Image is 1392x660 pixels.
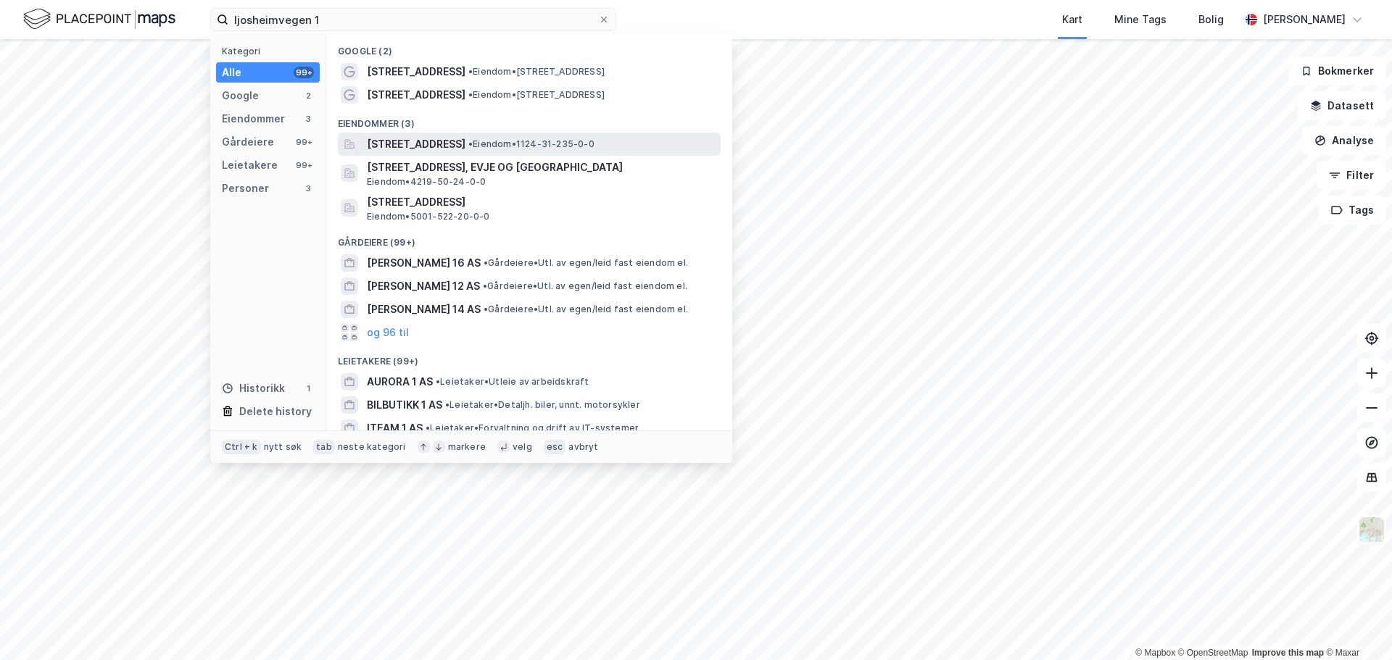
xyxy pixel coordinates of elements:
div: Mine Tags [1114,11,1167,28]
button: Bokmerker [1288,57,1386,85]
span: • [468,138,473,149]
span: • [445,399,449,410]
span: [STREET_ADDRESS] [367,63,465,80]
div: esc [544,440,566,454]
span: Eiendom • 5001-522-20-0-0 [367,211,490,222]
div: Leietakere [222,156,278,174]
span: Gårdeiere • Utl. av egen/leid fast eiendom el. [484,257,688,269]
span: • [483,280,487,291]
div: avbryt [568,441,598,453]
div: tab [313,440,335,454]
span: [PERSON_NAME] 12 AS [367,277,480,295]
span: [PERSON_NAME] 14 AS [367,301,481,318]
div: Alle [222,64,241,81]
span: • [426,422,430,433]
span: Leietaker • Detaljh. biler, unnt. motorsykler [445,399,640,411]
button: og 96 til [367,324,409,341]
div: Eiendommer (3) [326,106,732,133]
div: Ctrl + k [222,440,261,454]
div: 3 [302,183,314,194]
div: 99+ [294,159,314,171]
a: Improve this map [1252,648,1324,658]
div: 3 [302,113,314,125]
div: neste kategori [338,441,406,453]
div: 2 [302,90,314,101]
div: Delete history [239,403,312,420]
span: Leietaker • Forvaltning og drift av IT-systemer [426,422,639,434]
div: Leietakere (99+) [326,344,732,370]
span: ITEAM 1 AS [367,419,423,437]
span: Eiendom • 1124-31-235-0-0 [468,138,594,150]
span: [STREET_ADDRESS], EVJE OG [GEOGRAPHIC_DATA] [367,159,715,176]
button: Tags [1319,196,1386,225]
span: Leietaker • Utleie av arbeidskraft [436,376,589,388]
div: Google (2) [326,34,732,60]
span: Eiendom • 4219-50-24-0-0 [367,176,486,188]
button: Datasett [1298,91,1386,120]
iframe: Chat Widget [1319,590,1392,660]
button: Analyse [1302,126,1386,155]
span: • [468,66,473,77]
a: OpenStreetMap [1178,648,1248,658]
div: Kategori [222,46,320,57]
div: Personer [222,180,269,197]
span: • [468,89,473,100]
div: Google [222,87,259,104]
div: Gårdeiere [222,133,274,151]
span: Eiendom • [STREET_ADDRESS] [468,89,605,101]
div: nytt søk [264,441,302,453]
button: Filter [1317,161,1386,190]
span: BILBUTIKK 1 AS [367,396,442,414]
div: 99+ [294,136,314,148]
div: Gårdeiere (99+) [326,225,732,251]
div: Historikk [222,380,285,397]
div: [PERSON_NAME] [1263,11,1346,28]
div: Kart [1062,11,1082,28]
span: AURORA 1 AS [367,373,433,390]
div: markere [448,441,486,453]
div: Bolig [1198,11,1224,28]
span: Gårdeiere • Utl. av egen/leid fast eiendom el. [483,280,687,292]
a: Mapbox [1135,648,1175,658]
span: Gårdeiere • Utl. av egen/leid fast eiendom el. [484,304,688,315]
img: Z [1358,516,1385,543]
span: • [484,304,488,314]
span: [STREET_ADDRESS] [367,193,715,211]
span: [PERSON_NAME] 16 AS [367,254,481,272]
span: Eiendom • [STREET_ADDRESS] [468,66,605,78]
span: [STREET_ADDRESS] [367,86,465,104]
img: logo.f888ab2527a4732fd821a326f86c7f29.svg [23,7,175,32]
span: • [436,376,440,387]
span: [STREET_ADDRESS] [367,135,465,153]
div: 99+ [294,67,314,78]
div: Eiendommer [222,110,285,128]
input: Søk på adresse, matrikkel, gårdeiere, leietakere eller personer [228,9,598,30]
span: • [484,257,488,268]
div: velg [513,441,532,453]
div: 1 [302,383,314,394]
